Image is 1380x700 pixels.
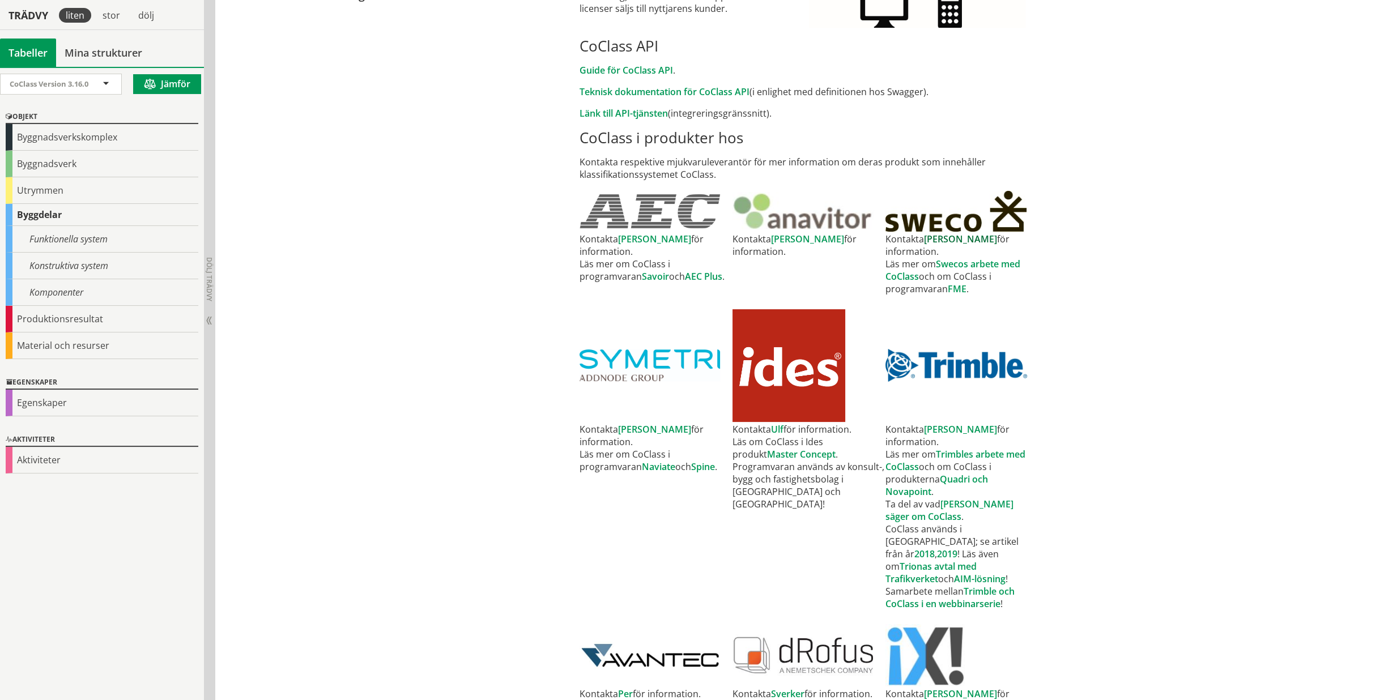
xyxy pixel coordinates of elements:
div: Material och resurser [6,332,198,359]
td: Kontakta för information. Läs mer om CoClass i programvaran och . [580,423,732,610]
div: Utrymmen [6,177,198,204]
div: Byggnadsverkskomplex [6,124,198,151]
a: [PERSON_NAME] [618,233,691,245]
img: AEC.jpg [580,194,720,229]
a: Master Concept [767,448,836,460]
a: Ides webbsida [732,309,885,422]
p: . [580,64,1038,76]
a: AIM-lösning [954,573,1006,585]
a: Länk till API-tjänsten [580,107,668,119]
a: 2019 [937,548,957,560]
a: 2018 [914,548,935,560]
div: liten [59,8,91,23]
a: Per [618,688,633,700]
p: Kontakta respektive mjukvaruleverantör för mer information om deras produkt som innehåller klassi... [580,156,1038,181]
h2: CoClass API [580,37,1038,55]
div: dölj [131,8,161,23]
div: stor [96,8,127,23]
div: Byggdelar [6,204,198,226]
a: Ulf [771,423,783,436]
a: Spine [691,460,715,473]
a: SWECO's webbsida [885,191,1038,232]
td: Kontakta för information. Läs mer om och om CoClass i programvaran . [885,233,1038,295]
a: Trionas avtal med Trafikverket [885,560,977,585]
a: Quadri och Novapoint [885,473,988,498]
td: Kontakta för information. Läs mer om och om CoClass i produkterna . Ta del av vad . CoClass använ... [885,423,1038,610]
a: [PERSON_NAME] [924,688,997,700]
img: trimble_logo.jpg [885,349,1027,382]
a: [PERSON_NAME] [924,233,997,245]
a: IX's webbsida [885,624,1038,686]
img: IX_InformationExperience.JPG [885,624,965,686]
div: Trädvy [2,9,54,22]
div: Egenskaper [6,376,198,390]
a: Guide för CoClass API [580,64,673,76]
a: Sverker [771,688,804,700]
p: (i enlighet med definitionen hos Swagger). [580,86,1038,98]
a: Symetri's webbsida [580,349,732,381]
td: Kontakta för information. Läs mer om CoClass i programvaran och . [580,233,732,295]
div: Aktiviteter [6,433,198,447]
img: Ideslogo.jpg [732,309,845,422]
img: SYMETRI_LOGO.jpg [580,349,720,381]
div: Byggnadsverk [6,151,198,177]
a: Avantec's webbsida [580,641,732,669]
td: Kontakta för information. Läs om CoClass i Ides produkt . Programvaran används av konsult-, bygg ... [732,423,885,610]
a: [PERSON_NAME] [771,233,844,245]
span: CoClass Version 3.16.0 [10,79,88,89]
a: Swecos arbete med CoClass [885,258,1020,283]
a: Savoir [642,270,669,283]
p: (integreringsgränssnitt). [580,107,1038,119]
div: Konstruktiva system [6,253,198,279]
a: [PERSON_NAME] [618,423,691,436]
a: [PERSON_NAME] säger om CoClass [885,498,1013,523]
h2: CoClass i produkter hos [580,129,1038,147]
a: Trimble och CoClass i en webbinarserie [885,585,1015,610]
a: FME [948,283,966,295]
a: [PERSON_NAME] [924,423,997,436]
a: Mina strukturer [56,39,151,67]
a: Trimble's webbsida [885,349,1038,382]
div: Aktiviteter [6,447,198,473]
a: dRofus's webbsida [732,634,885,676]
a: AEC Plus [685,270,722,283]
a: Naviate [642,460,675,473]
img: Avantec.JPG [580,641,721,669]
div: Funktionella system [6,226,198,253]
a: AEC's webbsida [580,194,732,229]
div: Komponenter [6,279,198,306]
a: Teknisk dokumentation för CoClass API [580,86,749,98]
span: Dölj trädvy [205,257,214,301]
button: Jämför [133,74,201,94]
div: Objekt [6,110,198,124]
a: Anavitor's webbsida [732,192,885,231]
img: Anavitor.JPG [732,192,874,231]
img: dRofus.JPG [732,634,874,676]
div: Produktionsresultat [6,306,198,332]
img: sweco_logo.jpg [885,191,1027,232]
td: Kontakta för information. [732,233,885,295]
a: Trimbles arbete med CoClass [885,448,1025,473]
div: Egenskaper [6,390,198,416]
